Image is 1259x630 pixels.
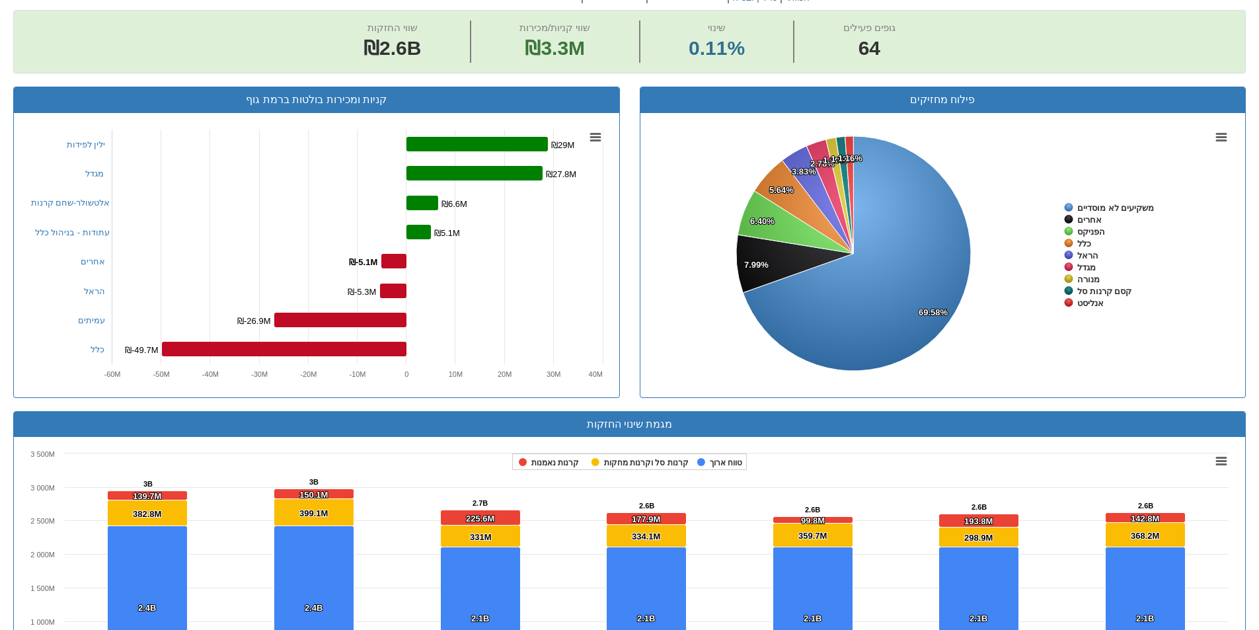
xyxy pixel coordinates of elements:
tspan: 2.1B [637,613,655,623]
span: שווי החזקות [367,22,418,33]
text: 10M [448,370,462,378]
tspan: ₪5.1M [434,228,460,238]
tspan: הראל [1077,251,1098,260]
tspan: מגדל [1077,262,1096,272]
a: עתודות - בניהול כלל [35,227,110,237]
text: 40M [588,370,602,378]
tspan: אנליסט [1077,298,1104,308]
a: עמיתים [78,315,105,325]
tspan: 7.99% [744,260,769,270]
tspan: 298.9M [964,533,993,543]
tspan: משקיעים לא מוסדיים [1077,203,1154,213]
tspan: ₪29M [551,140,574,150]
span: ₪2.6B [363,37,421,59]
tspan: 6.40% [750,216,775,226]
a: אחרים [81,256,105,266]
tspan: קרנות סל וקרנות מחקות [604,458,689,467]
tspan: 2.6B [972,503,987,511]
span: 0.11% [689,34,745,63]
tspan: כלל [1077,239,1091,249]
tspan: 382.8M [133,509,161,519]
tspan: 3 500M [30,450,55,458]
tspan: ₪-5.3M [348,287,376,297]
span: ₪3.3M [525,37,585,59]
tspan: 139.7M [133,491,161,501]
tspan: 225.6M [466,514,494,524]
tspan: 2.1B [970,613,987,623]
tspan: 5.64% [769,185,794,195]
tspan: 2.78% [810,159,835,169]
tspan: 150.1M [299,490,328,500]
text: -50M [153,370,169,378]
tspan: ₪27.8M [546,169,576,179]
tspan: 193.8M [964,516,993,526]
tspan: 1.16% [838,153,862,163]
tspan: 2.1B [1136,613,1154,623]
tspan: 2.1B [804,613,821,623]
tspan: הפניקס [1077,227,1105,237]
tspan: 1.23% [831,154,855,164]
tspan: 334.1M [632,532,660,541]
tspan: 69.58% [919,307,948,317]
span: שינוי [708,22,726,33]
tspan: 2.6B [805,506,820,514]
h3: קניות ומכירות בולטות ברמת גוף [24,94,609,106]
tspan: 142.8M [1131,514,1159,524]
tspan: 2.1B [471,613,489,623]
tspan: 2.4B [305,603,323,613]
tspan: 2.4B [138,603,156,613]
tspan: ₪-5.1M [349,257,377,267]
text: -20M [300,370,317,378]
tspan: 359.7M [798,531,827,541]
a: מגדל [85,169,104,178]
tspan: ₪6.6M [441,199,467,209]
tspan: 1 000M [30,618,55,626]
a: אלטשולר-שחם קרנות [31,198,110,208]
tspan: 3B [309,478,319,486]
tspan: 2.6B [639,502,654,510]
tspan: ₪-26.9M [237,316,270,326]
tspan: 399.1M [299,508,328,518]
a: הראל [84,286,105,296]
tspan: 331M [470,532,492,542]
tspan: 99.8M [801,516,825,526]
a: ילין לפידות [67,139,106,149]
text: 30M [547,370,560,378]
tspan: 2 500M [30,517,55,525]
tspan: מנורה [1077,274,1100,284]
span: שווי קניות/מכירות [519,22,590,33]
tspan: 368.2M [1131,531,1159,541]
text: -10M [349,370,365,378]
tspan: ₪-49.7M [125,345,158,355]
tspan: 1.39% [823,155,847,165]
text: -60M [104,370,120,378]
tspan: 3 000M [30,484,55,492]
tspan: קרנות נאמנות [531,458,579,467]
text: 0 [404,370,408,378]
span: גופים פעילים [843,22,896,33]
text: -40M [202,370,218,378]
tspan: 1 500M [30,584,55,592]
h3: פילוח מחזיקים [650,94,1236,106]
h3: מגמת שינוי החזקות [24,418,1235,430]
tspan: 2.7B [473,499,488,507]
tspan: 2.6B [1138,502,1153,510]
tspan: 2 000M [30,551,55,559]
tspan: טווח ארוך [710,458,742,467]
tspan: 177.9M [632,514,660,524]
tspan: 3.83% [792,167,816,177]
tspan: אחרים [1077,215,1102,225]
text: -30M [251,370,268,378]
tspan: 3B [143,480,153,488]
a: כלל [91,344,104,354]
tspan: קסם קרנות סל [1077,286,1131,296]
span: 64 [843,34,896,63]
text: 20M [497,370,511,378]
